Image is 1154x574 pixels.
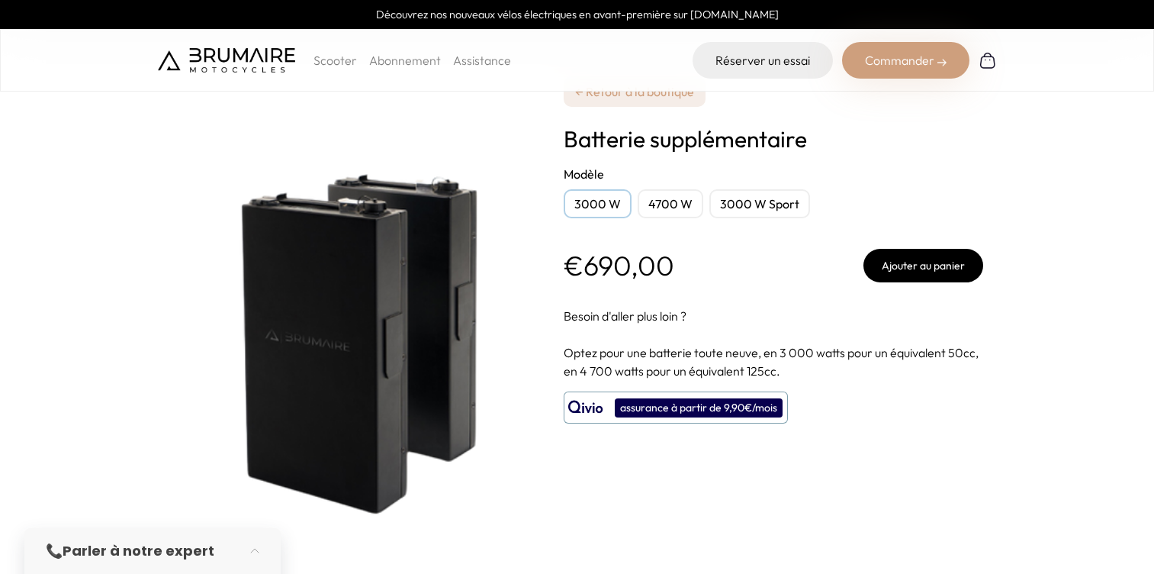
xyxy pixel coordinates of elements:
[369,53,441,68] a: Abonnement
[158,38,539,549] img: Batterie supplémentaire
[568,398,603,417] img: logo qivio
[693,42,833,79] a: Réserver un essai
[564,250,674,281] p: €690,00
[709,189,810,218] div: 3000 W Sport
[564,392,788,424] button: assurance à partir de 9,90€/mois
[564,308,686,324] span: Besoin d'aller plus loin ?
[937,58,947,67] img: right-arrow-2.png
[979,51,997,69] img: Panier
[564,125,983,153] h1: Batterie supplémentaire
[564,345,979,379] span: Optez pour une batterie toute neuve, en 3 000 watts pour un équivalent 50cc, en 4 700 watts pour ...
[158,48,295,73] img: Brumaire Motocycles
[615,398,783,418] div: assurance à partir de 9,90€/mois
[842,42,969,79] div: Commander
[313,51,357,69] p: Scooter
[564,189,632,218] div: 3000 W
[638,189,703,218] div: 4700 W
[863,249,983,282] button: Ajouter au panier
[453,53,511,68] a: Assistance
[564,165,983,183] h2: Modèle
